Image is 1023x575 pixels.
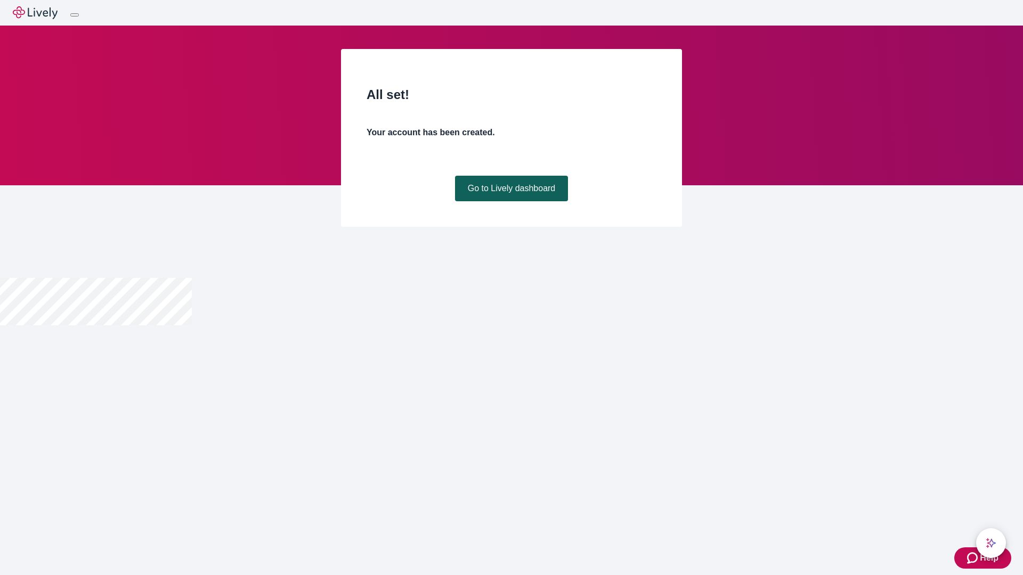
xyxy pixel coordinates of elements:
span: Help [980,552,998,564]
svg: Lively AI Assistant [986,538,996,548]
a: Go to Lively dashboard [455,176,569,201]
button: Log out [70,13,79,17]
button: chat [976,528,1006,558]
img: Lively [13,6,58,19]
button: Zendesk support iconHelp [954,547,1011,569]
h4: Your account has been created. [367,126,656,139]
svg: Zendesk support icon [967,552,980,564]
h2: All set! [367,85,656,104]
